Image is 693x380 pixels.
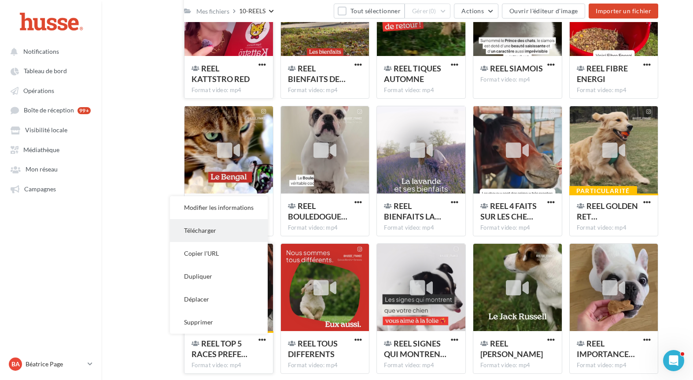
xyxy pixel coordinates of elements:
div: Format video: mp4 [577,86,651,94]
button: Notifications [5,43,92,59]
button: Déplacer [170,288,268,311]
span: Actions [461,7,483,15]
a: Mon réseau [5,161,96,177]
a: Visibilité locale [5,122,96,138]
button: Tout sélectionner [334,4,404,19]
div: 99+ [77,107,91,114]
span: Importer un fichier [596,7,651,15]
span: Campagnes [24,185,56,193]
span: Notifications [23,48,59,55]
a: Médiathèque [5,142,96,157]
div: Format video: mp4 [192,86,266,94]
a: Ba Béatrice Page [7,356,94,373]
div: Format video: mp4 [384,361,458,369]
button: Actions [454,4,498,19]
span: Boîte de réception [24,107,74,114]
button: Copier l'URL [170,242,268,265]
span: REEL GOLDEN RETRIEVER [577,201,638,221]
div: Format video: mp4 [192,361,266,369]
span: REEL TIQUES AUTOMNE [384,63,441,84]
button: Ouvrir l'éditeur d'image [502,4,585,19]
div: Format video: mp4 [480,224,555,232]
div: Format video: mp4 [288,224,362,232]
span: Opérations [23,87,54,94]
span: Tableau de bord [24,67,67,75]
span: REEL 4 FAITS SUR LES CHEVAUX [480,201,537,221]
div: 10-REELS [239,7,265,15]
div: Mes fichiers [196,7,229,16]
div: Format video: mp4 [288,361,362,369]
div: Format video: mp4 [384,86,458,94]
span: REEL TOUS DIFFERENTS [288,339,338,359]
a: Boîte de réception 99+ [5,102,96,118]
button: Importer un fichier [589,4,658,19]
span: Mon réseau [26,166,58,173]
button: Modifier les informations [170,196,268,219]
div: Format video: mp4 [480,361,555,369]
button: Gérer(0) [405,4,451,19]
span: Visibilité locale [25,127,67,134]
div: Particularité [569,186,637,196]
div: Format video: mp4 [288,86,362,94]
span: REEL TOP 5 RACES PREFEREES DES FRANCAIS [192,339,247,359]
button: Dupliquer [170,265,268,288]
a: Opérations [5,82,96,98]
span: (0) [429,7,436,15]
span: REEL SIAMOIS [490,63,543,73]
span: REEL FIBRE ENERGI [577,63,628,84]
div: Format video: mp4 [577,224,651,232]
div: Format video: mp4 [577,361,651,369]
a: Tableau de bord [5,63,96,78]
div: Format video: mp4 [384,224,458,232]
iframe: Intercom live chat [663,350,684,371]
span: REEL SIGNES QUI MONTRENT QUE VOTRE CHIEN VOUS AIME [384,339,446,359]
span: Médiathèque [23,146,59,153]
button: Supprimer [170,311,268,334]
a: Campagnes [5,181,96,197]
p: Béatrice Page [26,360,84,369]
span: Ba [11,360,20,369]
div: Format video: mp4 [480,76,555,84]
button: Télécharger [170,219,268,242]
